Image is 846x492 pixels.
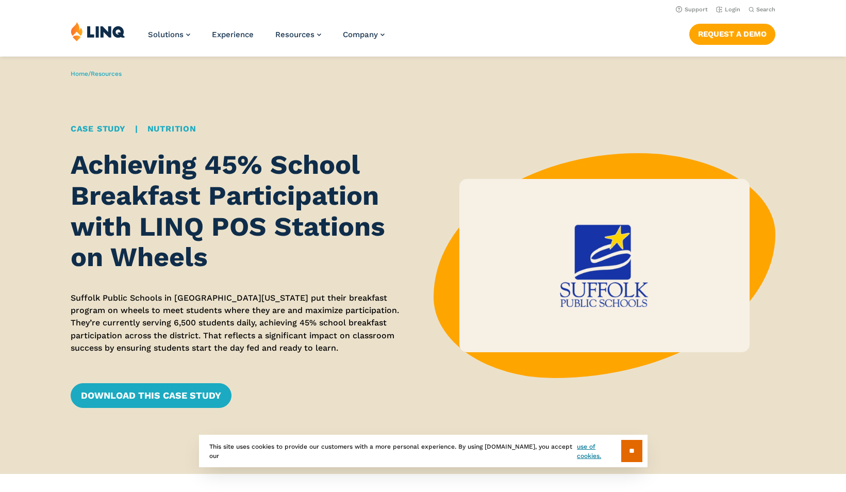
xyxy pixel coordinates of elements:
a: Solutions [148,30,190,39]
span: Search [756,6,775,13]
a: Resources [91,70,122,77]
div: | [71,123,412,135]
a: Request a Demo [689,24,775,44]
img: Suffolk Case Study Thumbnail [459,179,750,352]
a: Experience [212,30,254,39]
span: Resources [275,30,314,39]
button: Open Search Bar [749,6,775,13]
h1: Achieving 45% School Breakfast Participation with LINQ POS Stations on Wheels [71,150,412,273]
span: / [71,70,122,77]
p: Suffolk Public Schools in [GEOGRAPHIC_DATA][US_STATE] put their breakfast program on wheels to me... [71,292,412,355]
span: Company [343,30,378,39]
a: Home [71,70,88,77]
img: LINQ | K‑12 Software [71,22,125,41]
nav: Button Navigation [689,22,775,44]
div: This site uses cookies to provide our customers with a more personal experience. By using [DOMAIN... [199,435,648,467]
a: Support [676,6,708,13]
a: use of cookies. [577,442,621,461]
a: Nutrition [147,124,196,134]
span: Solutions [148,30,184,39]
a: Resources [275,30,321,39]
a: Company [343,30,385,39]
a: Login [716,6,740,13]
nav: Primary Navigation [148,22,385,56]
a: Download this Case Study [71,383,231,408]
a: Case Study [71,124,126,134]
